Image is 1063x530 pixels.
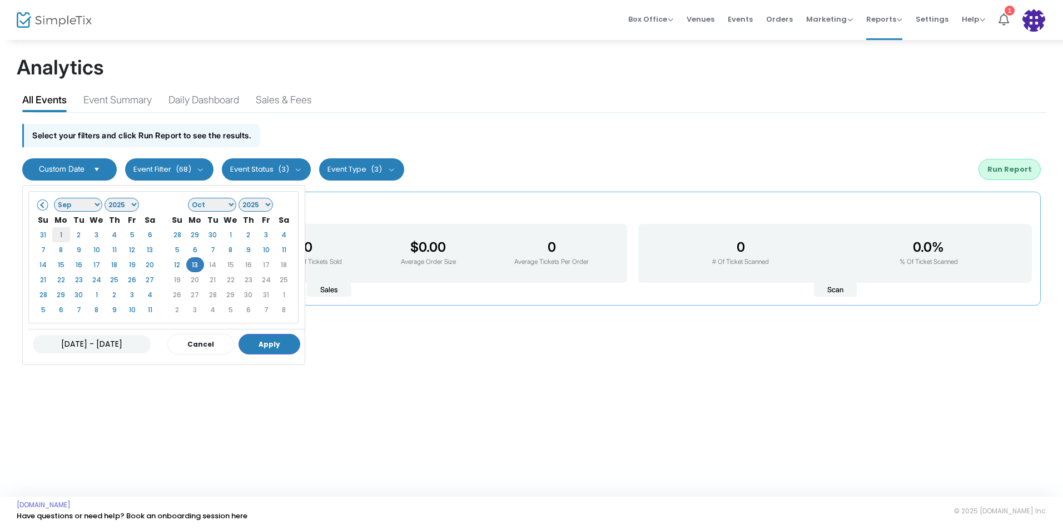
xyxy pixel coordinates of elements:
span: Box Office [628,14,673,24]
td: 27 [186,287,204,302]
td: 30 [204,227,222,242]
td: 3 [257,227,275,242]
td: 11 [275,242,293,257]
span: Orders [766,5,793,33]
span: Reports [866,14,902,24]
th: We [222,212,240,227]
th: Su [168,212,186,227]
button: Event Filter(68) [125,158,213,181]
td: 26 [168,287,186,302]
td: 11 [141,302,159,317]
th: Mo [186,212,204,227]
button: Cancel [167,334,234,354]
td: 2 [240,227,257,242]
p: Number Of Tickets Sold [275,257,342,267]
span: Custom Date [39,164,85,173]
td: 4 [106,227,123,242]
div: Select your filters and click Run Report to see the results. [22,124,260,147]
span: Events [728,5,753,33]
td: 4 [275,227,293,242]
h1: Analytics [17,56,1046,79]
td: 29 [222,287,240,302]
th: Sa [141,212,159,227]
td: 1 [275,287,293,302]
td: 13 [186,257,204,272]
td: 11 [106,242,123,257]
th: Tu [204,212,222,227]
span: Marketing [806,14,853,24]
td: 26 [123,272,141,287]
div: 1 [1005,6,1015,16]
td: 24 [88,272,106,287]
h3: 0 [514,239,589,255]
th: Mo [52,212,70,227]
th: Sa [275,212,293,227]
td: 14 [204,257,222,272]
td: 20 [141,257,159,272]
td: 10 [123,302,141,317]
td: 4 [204,302,222,317]
td: 7 [34,242,52,257]
td: 2 [168,302,186,317]
input: MM/DD/YYYY - MM/DD/YYYY [33,335,151,353]
td: 25 [275,272,293,287]
td: 18 [275,257,293,272]
td: 3 [88,227,106,242]
button: Run Report [978,159,1041,180]
h3: 0 [275,239,342,255]
td: 5 [168,242,186,257]
td: 3 [186,302,204,317]
td: 23 [240,272,257,287]
th: Su [34,212,52,227]
td: 10 [257,242,275,257]
p: # Of Ticket Scanned [712,257,769,267]
button: Event Type(3) [319,158,404,181]
div: Event Summary [83,92,152,112]
td: 7 [257,302,275,317]
a: [DOMAIN_NAME] [17,501,71,509]
th: Th [240,212,257,227]
th: Fr [123,212,141,227]
span: Sales [307,283,351,297]
td: 5 [222,302,240,317]
td: 6 [186,242,204,257]
td: 28 [34,287,52,302]
td: 15 [52,257,70,272]
span: (68) [176,165,191,174]
td: 19 [168,272,186,287]
td: 10 [88,242,106,257]
span: © 2025 [DOMAIN_NAME] Inc. [954,507,1046,516]
td: 30 [240,287,257,302]
td: 25 [106,272,123,287]
h3: $0.00 [401,239,456,255]
td: 16 [240,257,257,272]
td: 15 [222,257,240,272]
span: (3) [371,165,382,174]
td: 16 [70,257,88,272]
td: 21 [34,272,52,287]
span: Help [962,14,985,24]
p: Average Tickets Per Order [514,257,589,267]
td: 4 [141,287,159,302]
a: Have questions or need help? Book an onboarding session here [17,511,247,521]
span: Scan [814,283,857,297]
td: 22 [222,272,240,287]
td: 28 [204,287,222,302]
td: 13 [141,242,159,257]
td: 2 [106,287,123,302]
td: 6 [240,302,257,317]
div: Sales & Fees [256,92,312,112]
th: Tu [70,212,88,227]
td: 24 [257,272,275,287]
span: Settings [916,5,948,33]
td: 6 [52,302,70,317]
td: 22 [52,272,70,287]
td: 12 [168,257,186,272]
td: 23 [70,272,88,287]
td: 14 [34,257,52,272]
button: Event Status(3) [222,158,311,181]
td: 5 [123,227,141,242]
p: Average Order Size [401,257,456,267]
th: We [88,212,106,227]
td: 18 [106,257,123,272]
